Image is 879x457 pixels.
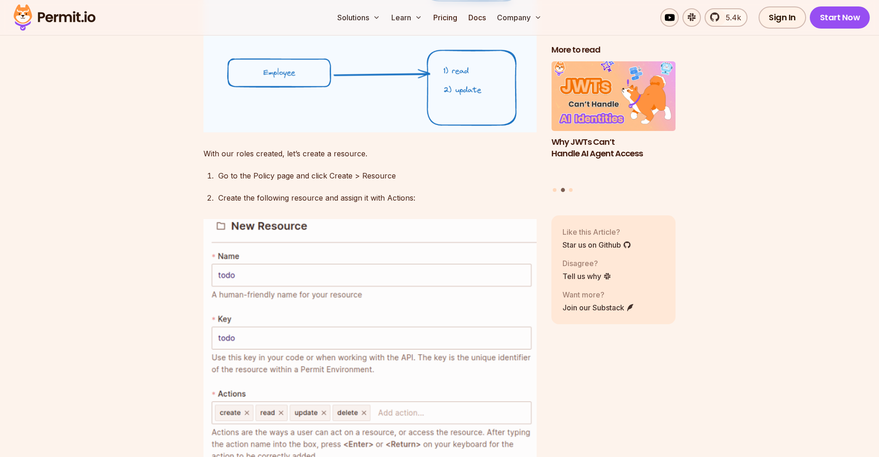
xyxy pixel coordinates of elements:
img: Permit logo [9,2,100,33]
a: Pricing [430,8,461,27]
a: 5.4k [705,8,747,27]
button: Go to slide 2 [561,188,565,192]
p: Want more? [562,289,634,300]
a: Docs [465,8,490,27]
a: Start Now [810,6,870,29]
span: 5.4k [720,12,741,23]
p: Like this Article? [562,226,631,237]
button: Go to slide 3 [569,188,573,192]
a: Join our Substack [562,302,634,313]
h3: Why JWTs Can’t Handle AI Agent Access [551,137,676,160]
h2: More to read [551,44,676,56]
button: Company [493,8,545,27]
div: Posts [551,61,676,194]
button: Go to slide 1 [553,188,556,192]
div: Create the following resource and assign it with Actions: [218,191,537,204]
img: Why JWTs Can’t Handle AI Agent Access [551,61,676,131]
p: With our roles created, let’s create a resource. [203,147,537,160]
button: Solutions [334,8,384,27]
a: Sign In [759,6,806,29]
li: 2 of 3 [551,61,676,183]
a: Star us on Github [562,239,631,250]
a: Tell us why [562,271,611,282]
button: Learn [388,8,426,27]
p: Disagree? [562,258,611,269]
div: Go to the Policy page and click Create > Resource [218,169,537,182]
